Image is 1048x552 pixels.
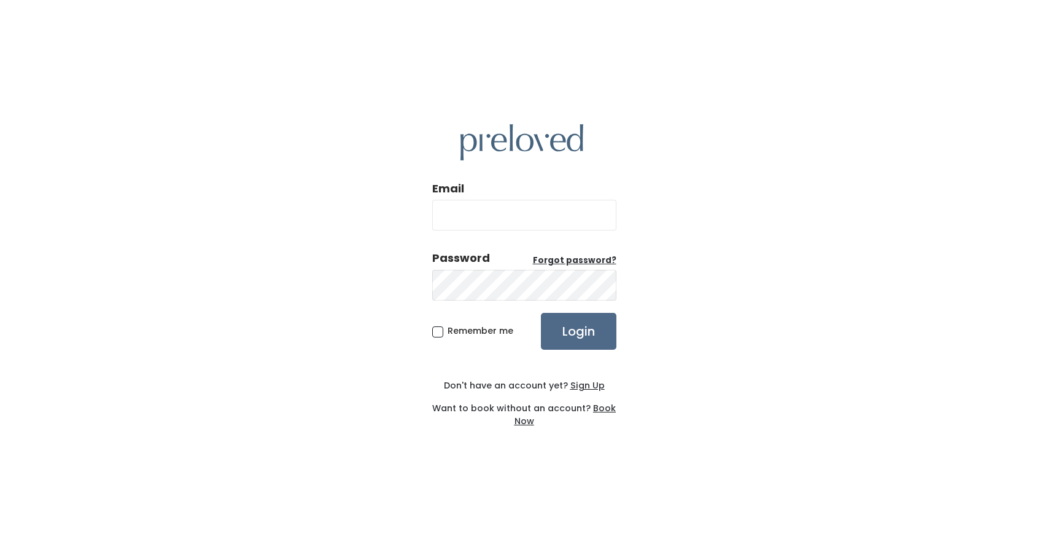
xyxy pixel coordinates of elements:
div: Don't have an account yet? [432,379,616,392]
input: Login [541,313,616,350]
a: Book Now [514,402,616,427]
img: preloved logo [460,124,583,160]
span: Remember me [448,325,513,337]
a: Sign Up [568,379,605,392]
div: Want to book without an account? [432,392,616,428]
div: Password [432,250,490,266]
u: Sign Up [570,379,605,392]
a: Forgot password? [533,254,616,267]
u: Forgot password? [533,254,616,266]
label: Email [432,181,464,197]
